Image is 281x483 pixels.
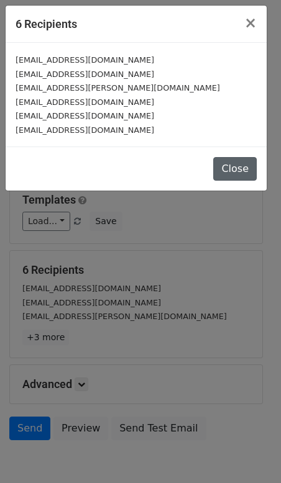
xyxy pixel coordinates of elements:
[16,16,77,32] h5: 6 Recipients
[16,97,154,107] small: [EMAIL_ADDRESS][DOMAIN_NAME]
[16,55,154,65] small: [EMAIL_ADDRESS][DOMAIN_NAME]
[219,423,281,483] div: 聊天小组件
[16,83,220,93] small: [EMAIL_ADDRESS][PERSON_NAME][DOMAIN_NAME]
[219,423,281,483] iframe: Chat Widget
[213,157,257,181] button: Close
[244,14,257,32] span: ×
[16,125,154,135] small: [EMAIL_ADDRESS][DOMAIN_NAME]
[234,6,267,40] button: Close
[16,70,154,79] small: [EMAIL_ADDRESS][DOMAIN_NAME]
[16,111,154,120] small: [EMAIL_ADDRESS][DOMAIN_NAME]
